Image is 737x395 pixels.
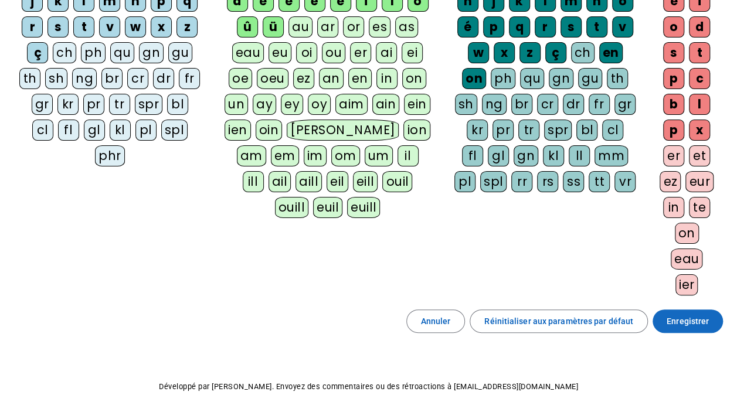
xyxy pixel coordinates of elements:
[253,94,276,115] div: ay
[99,16,120,38] div: v
[243,171,264,192] div: ill
[483,16,504,38] div: p
[269,171,291,192] div: ail
[256,120,283,141] div: oin
[53,42,76,63] div: ch
[494,42,515,63] div: x
[493,120,514,141] div: pr
[454,171,476,192] div: pl
[406,309,466,333] button: Annuler
[468,42,489,63] div: w
[519,42,541,63] div: z
[110,42,134,63] div: qu
[509,16,530,38] div: q
[689,68,710,89] div: c
[482,94,507,115] div: ng
[689,197,710,218] div: te
[83,94,104,115] div: pr
[225,120,251,141] div: ien
[685,171,714,192] div: eur
[348,68,372,89] div: en
[544,120,572,141] div: spr
[365,145,393,166] div: um
[467,120,488,141] div: kr
[269,42,291,63] div: eu
[95,145,125,166] div: phr
[125,16,146,38] div: w
[151,16,172,38] div: x
[543,145,564,166] div: kl
[293,68,314,89] div: ez
[520,68,544,89] div: qu
[135,94,163,115] div: spr
[689,145,710,166] div: et
[27,42,48,63] div: ç
[168,42,192,63] div: gu
[675,274,698,295] div: ier
[376,42,397,63] div: ai
[535,16,556,38] div: r
[660,171,681,192] div: ez
[101,68,123,89] div: br
[395,16,418,38] div: as
[353,171,378,192] div: eill
[663,42,684,63] div: s
[663,16,684,38] div: o
[263,16,284,38] div: ü
[404,94,430,115] div: ein
[335,94,368,115] div: aim
[511,171,532,192] div: rr
[578,68,602,89] div: gu
[32,94,53,115] div: gr
[663,120,684,141] div: p
[376,68,398,89] div: in
[287,120,399,141] div: [PERSON_NAME]
[462,68,486,89] div: on
[19,68,40,89] div: th
[689,120,710,141] div: x
[689,16,710,38] div: d
[275,197,308,218] div: ouill
[455,94,477,115] div: sh
[614,94,636,115] div: gr
[73,16,94,38] div: t
[229,68,252,89] div: oe
[313,197,342,218] div: euil
[689,94,710,115] div: l
[563,171,584,192] div: ss
[576,120,597,141] div: bl
[480,171,507,192] div: spl
[612,16,633,38] div: v
[675,223,699,244] div: on
[343,16,364,38] div: or
[322,42,345,63] div: ou
[457,16,478,38] div: é
[491,68,515,89] div: ph
[32,120,53,141] div: cl
[537,171,558,192] div: rs
[511,94,532,115] div: br
[589,94,610,115] div: fr
[9,380,728,394] p: Développé par [PERSON_NAME]. Envoyez des commentaires ou des rétroactions à [EMAIL_ADDRESS][DOMAI...
[563,94,584,115] div: dr
[135,120,157,141] div: pl
[586,16,607,38] div: t
[589,171,610,192] div: tt
[22,16,43,38] div: r
[304,145,327,166] div: im
[110,120,131,141] div: kl
[308,94,331,115] div: oy
[663,68,684,89] div: p
[288,16,313,38] div: au
[57,94,79,115] div: kr
[607,68,628,89] div: th
[488,145,509,166] div: gl
[369,16,390,38] div: es
[462,145,483,166] div: fl
[402,68,426,89] div: on
[225,94,248,115] div: un
[653,309,723,333] button: Enregistrer
[58,120,79,141] div: fl
[296,42,317,63] div: oi
[281,94,303,115] div: ey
